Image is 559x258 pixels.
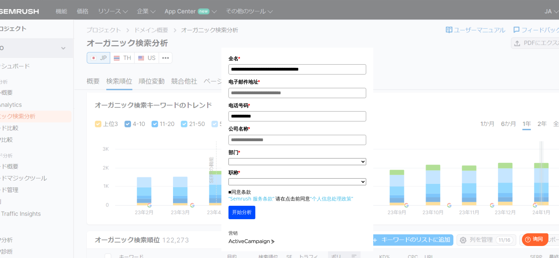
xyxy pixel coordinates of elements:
font: 部门 [228,150,238,155]
a: “Semrush 服务条款” [228,195,274,202]
button: 开始分析 [228,206,255,219]
font: 全名 [228,56,238,61]
font: 电子邮件地址 [228,79,258,85]
font: 开始分析 [232,209,252,215]
font: 职称 [228,170,238,175]
a: “个人信息处理政策” [310,195,353,202]
iframe: 帮助小部件启动器 [496,230,551,250]
font: 电话号码 [228,103,248,108]
font: 公司名称 [228,126,248,132]
font: ■同意条款 [228,188,251,195]
font: 营销 [228,230,238,236]
font: 请在点击前同意 [275,195,310,202]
